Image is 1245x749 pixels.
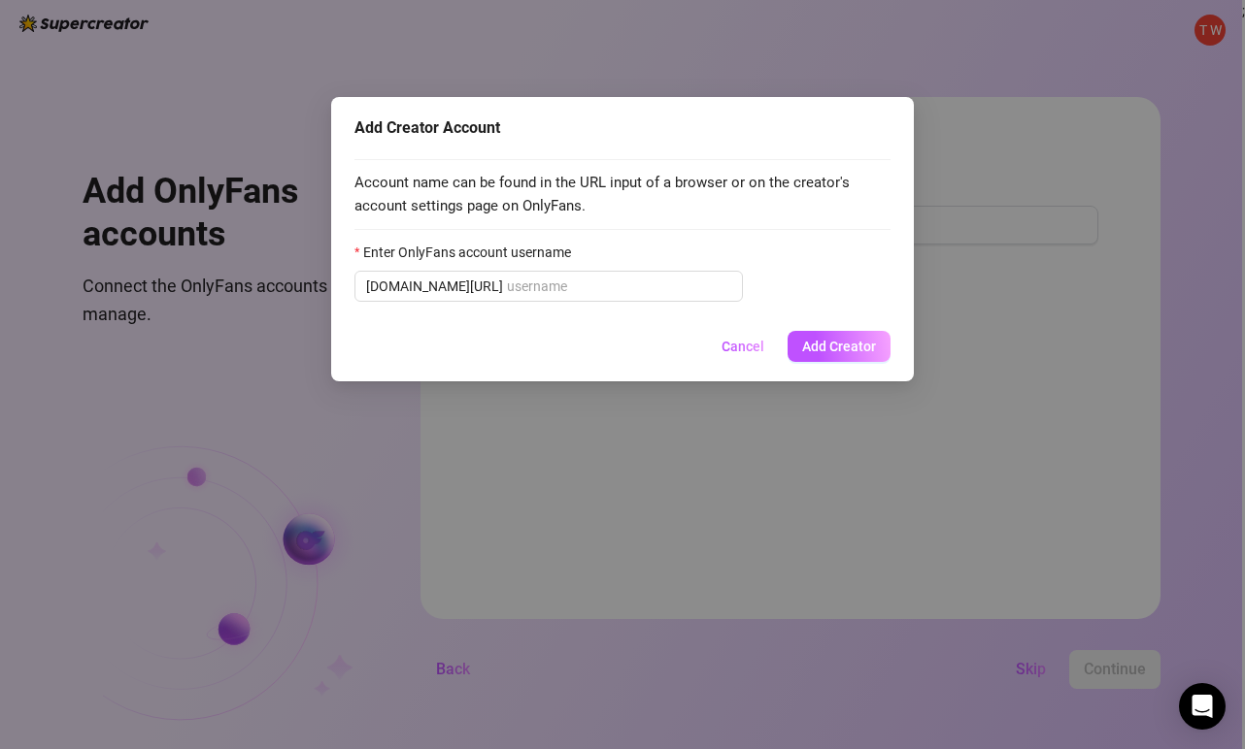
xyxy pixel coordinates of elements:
button: Cancel [706,331,780,362]
span: Add Creator [802,339,876,354]
div: Open Intercom Messenger [1179,683,1226,730]
input: Enter OnlyFans account username [507,276,731,297]
span: [DOMAIN_NAME][URL] [366,276,503,297]
span: Cancel [722,339,764,354]
div: Add Creator Account [354,116,891,140]
span: Account name can be found in the URL input of a browser or on the creator's account settings page... [354,172,891,217]
label: Enter OnlyFans account username [354,242,584,263]
button: Add Creator [788,331,891,362]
